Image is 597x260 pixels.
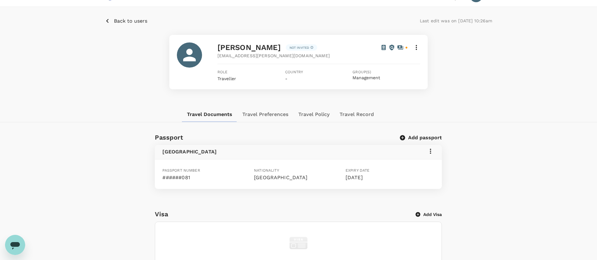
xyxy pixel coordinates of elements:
[217,53,330,59] span: [EMAIL_ADDRESS][PERSON_NAME][DOMAIN_NAME]
[346,168,370,173] span: Expiry date
[162,147,217,156] h6: [GEOGRAPHIC_DATA]
[105,17,147,25] button: Back to users
[237,107,293,122] button: Travel Preferences
[352,75,380,80] button: Management
[290,45,309,50] p: Not invited
[401,135,442,141] button: Add passport
[254,174,343,181] p: [GEOGRAPHIC_DATA]
[162,174,251,181] p: ######081
[217,43,281,52] span: [PERSON_NAME]
[285,69,353,75] span: Country
[352,69,420,75] span: Group(s)
[5,235,25,255] iframe: Button to launch messaging window
[182,107,237,122] button: Travel Documents
[155,209,416,219] h6: Visa
[287,232,309,254] img: visa
[155,132,183,142] h6: Passport
[114,17,147,25] p: Back to users
[162,168,200,173] span: Passport number
[420,18,493,24] p: Last edit was on [DATE] 10:26am
[293,107,335,122] button: Travel Policy
[217,76,236,81] span: Traveller
[254,168,279,173] span: Nationality
[335,107,379,122] button: Travel Record
[285,76,287,81] span: -
[423,211,442,218] p: Add Visa
[346,174,435,181] p: [DATE]
[217,69,285,75] span: Role
[416,211,442,218] button: Add Visa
